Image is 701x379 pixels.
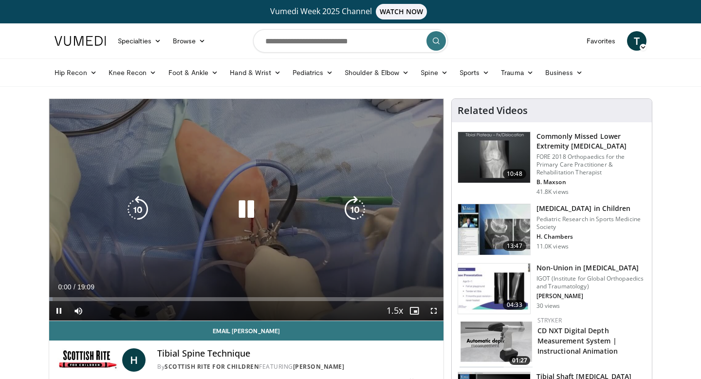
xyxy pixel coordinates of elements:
[424,301,443,321] button: Fullscreen
[536,215,646,231] p: Pediatric Research in Sports Medicine Society
[415,63,453,82] a: Spine
[458,132,530,183] img: 4aa379b6-386c-4fb5-93ee-de5617843a87.150x105_q85_crop-smart_upscale.jpg
[58,283,71,291] span: 0:00
[458,204,530,255] img: b01d42a4-250f-475a-bf51-a4a606183fe7.150x105_q85_crop-smart_upscale.jpg
[460,316,533,367] a: 01:27
[165,362,259,371] a: Scottish Rite for Children
[536,263,646,273] h3: Non-Union in [MEDICAL_DATA]
[503,169,526,179] span: 10:48
[49,301,69,321] button: Pause
[458,105,528,116] h4: Related Videos
[293,362,345,371] a: [PERSON_NAME]
[157,362,435,371] div: By FEATURING
[454,63,496,82] a: Sports
[74,283,75,291] span: /
[458,264,530,314] img: dfc27336-847b-47d3-9314-c08b2baf3354.150x105_q85_crop-smart_upscale.jpg
[536,132,646,151] h3: Commonly Missed Lower Extremity [MEDICAL_DATA]
[339,63,415,82] a: Shoulder & Elbow
[536,302,560,310] p: 30 views
[253,29,448,53] input: Search topics, interventions
[458,263,646,315] a: 04:33 Non-Union in [MEDICAL_DATA] IGOT (Institute for Global Orthopaedics and Traumatology) [PERS...
[537,316,562,324] a: Stryker
[536,243,569,250] p: 11.0K views
[376,4,427,19] span: WATCH NOW
[55,36,106,46] img: VuMedi Logo
[536,275,646,290] p: IGOT (Institute for Global Orthopaedics and Traumatology)
[385,301,405,321] button: Playback Rate
[167,31,212,51] a: Browse
[405,301,424,321] button: Enable picture-in-picture mode
[77,283,94,291] span: 19:09
[57,348,118,372] img: Scottish Rite for Children
[536,204,646,213] h3: [MEDICAL_DATA] in Children
[69,301,88,321] button: Mute
[509,356,530,365] span: 01:27
[49,297,443,301] div: Progress Bar
[627,31,646,51] a: T
[536,188,569,196] p: 41.8K views
[536,178,646,186] p: B. Maxson
[49,321,443,341] a: Email [PERSON_NAME]
[536,292,646,300] p: [PERSON_NAME]
[458,204,646,255] a: 13:47 [MEDICAL_DATA] in Children Pediatric Research in Sports Medicine Society H. Chambers 11.0K ...
[157,348,435,359] h4: Tibial Spine Technique
[458,132,646,196] a: 10:48 Commonly Missed Lower Extremity [MEDICAL_DATA] FORE 2018 Orthopaedics for the Primary Care ...
[539,63,589,82] a: Business
[537,326,618,356] a: CD NXT Digital Depth Measurement System | Instructional Animation
[536,153,646,176] p: FORE 2018 Orthopaedics for the Primary Care Practitioner & Rehabilitation Therapist
[56,4,645,19] a: Vumedi Week 2025 ChannelWATCH NOW
[287,63,339,82] a: Pediatrics
[224,63,287,82] a: Hand & Wrist
[163,63,224,82] a: Foot & Ankle
[503,241,526,251] span: 13:47
[503,300,526,310] span: 04:33
[49,63,103,82] a: Hip Recon
[49,99,443,321] video-js: Video Player
[112,31,167,51] a: Specialties
[103,63,163,82] a: Knee Recon
[122,348,146,372] a: H
[581,31,621,51] a: Favorites
[536,233,646,241] p: H. Chambers
[460,316,533,367] img: 8ad74f35-5942-45e5-a82f-ce2606f09e05.150x105_q85_crop-smart_upscale.jpg
[495,63,539,82] a: Trauma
